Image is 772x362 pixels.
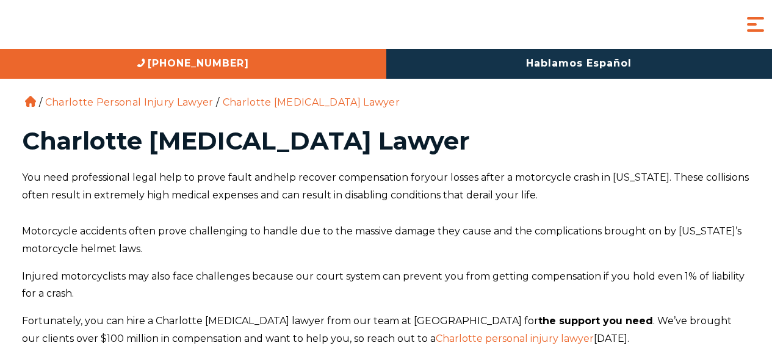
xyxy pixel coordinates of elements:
img: Auger & Auger Accident and Injury Lawyers Logo [9,13,156,36]
span: Injured motorcyclists may also face challenges because our court system can prevent you from gett... [22,270,745,300]
li: Charlotte [MEDICAL_DATA] Lawyer [220,96,403,108]
a: Home [25,96,36,107]
span: [DATE]. [594,333,629,344]
h1: Charlotte [MEDICAL_DATA] Lawyer [22,129,751,153]
span: Motorcycle accidents often prove challenging to handle due to the massive damage they cause and t... [22,225,741,255]
a: Charlotte Personal Injury Lawyer [45,96,214,108]
b: the support you need [538,315,653,327]
span: help recover compensation for [273,172,425,183]
span: You need professional legal help to prove fault and [22,172,273,183]
span: Fortunately, you can hire a Charlotte [MEDICAL_DATA] lawyer from our team at [GEOGRAPHIC_DATA] for [22,315,538,327]
button: Menu [743,12,768,37]
a: Charlotte personal injury lawyer [436,333,594,344]
span: . We’ve brought our clients over $100 million in compensation and want to help you, so reach out ... [22,315,732,344]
